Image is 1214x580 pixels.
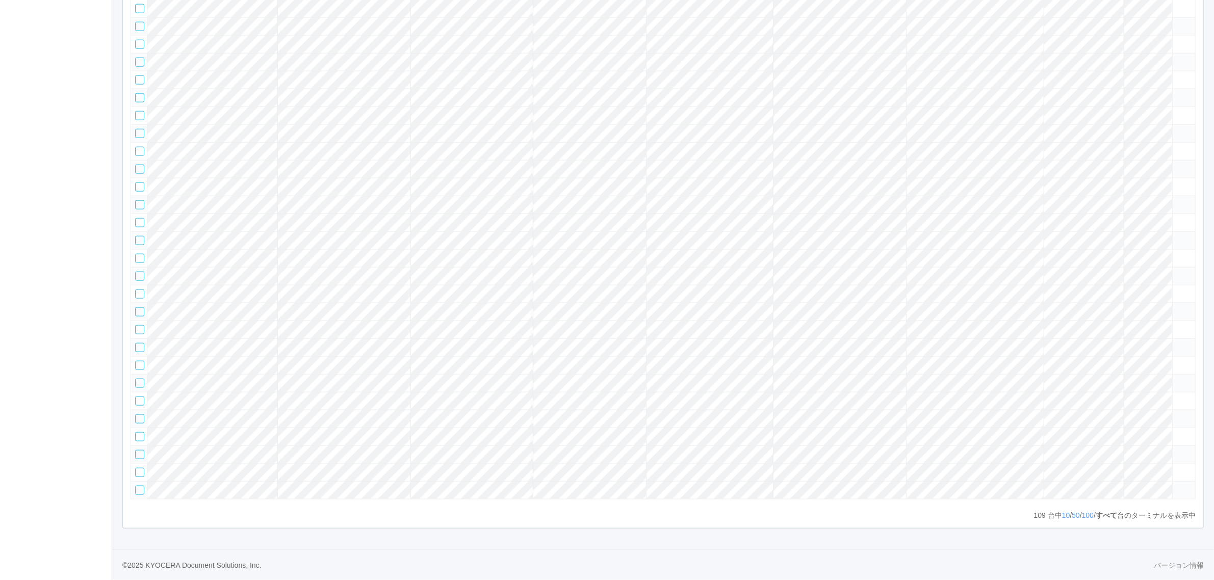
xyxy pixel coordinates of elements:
a: 10 [1062,511,1070,519]
span: すべて [1096,511,1117,519]
p: 台中 / / / 台のターミナルを表示中 [1034,510,1196,521]
a: 50 [1072,511,1080,519]
a: 100 [1082,511,1094,519]
span: © 2025 KYOCERA Document Solutions, Inc. [122,561,262,569]
span: 109 [1034,511,1048,519]
a: バージョン情報 [1154,560,1204,571]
